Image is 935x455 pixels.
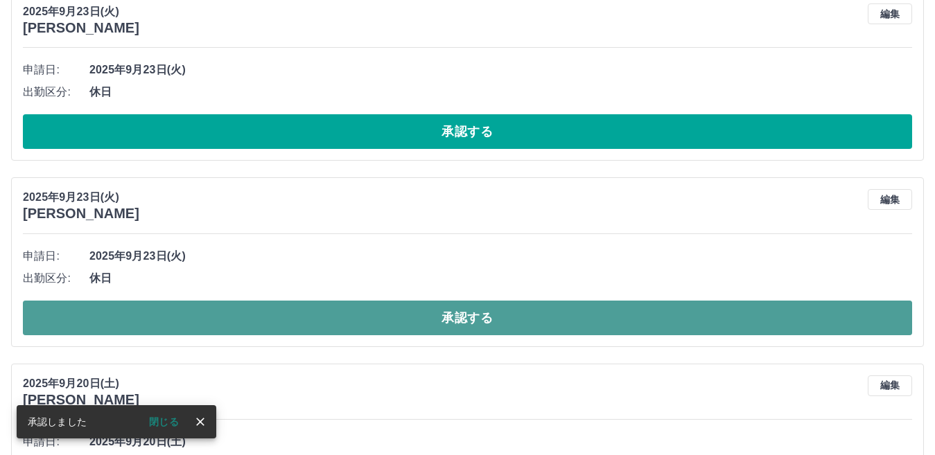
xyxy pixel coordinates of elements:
button: 編集 [868,375,912,396]
button: 編集 [868,189,912,210]
button: close [190,411,211,432]
h3: [PERSON_NAME] [23,20,139,36]
span: 休日 [89,270,912,287]
h3: [PERSON_NAME] [23,392,139,408]
span: 出勤区分: [23,270,89,287]
p: 2025年9月20日(土) [23,375,139,392]
button: 承認する [23,114,912,149]
span: 申請日: [23,62,89,78]
span: 2025年9月23日(火) [89,62,912,78]
span: 申請日: [23,434,89,450]
button: 閉じる [138,411,190,432]
p: 2025年9月23日(火) [23,189,139,206]
span: 申請日: [23,248,89,265]
button: 編集 [868,3,912,24]
span: 2025年9月20日(土) [89,434,912,450]
div: 承認しました [28,409,87,434]
h3: [PERSON_NAME] [23,206,139,222]
p: 2025年9月23日(火) [23,3,139,20]
span: 出勤区分: [23,84,89,100]
span: 2025年9月23日(火) [89,248,912,265]
span: 休日 [89,84,912,100]
button: 承認する [23,301,912,335]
